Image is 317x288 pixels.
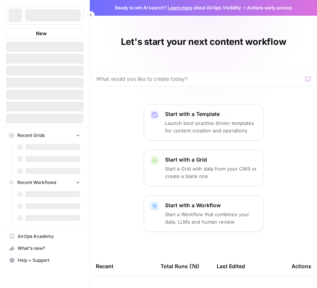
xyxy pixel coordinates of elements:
div: Last Edited [217,256,245,276]
button: What's new? [6,242,83,254]
p: Start a Workflow that combines your data, LLMs and human review [165,211,257,226]
a: Learn more [168,5,192,10]
span: New [36,30,47,37]
a: AirOps Academy [6,230,83,242]
div: Total Runs (7d) [161,256,199,276]
p: Launch best-practice driven templates for content creation and operations [165,119,257,134]
button: Recent Workflows [6,177,83,188]
div: What's new? [6,243,83,254]
div: Actions [292,256,311,276]
span: Recent Grids [17,132,45,139]
span: Ready to win AI search? about AirOps Visibility [115,4,241,11]
button: Start with a GridStart a Grid with data from your CMS or create a blank one [144,150,263,186]
span: Recent Workflows [17,179,56,186]
button: New [6,28,83,39]
span: AirOps Academy [18,233,80,240]
button: Start with a TemplateLaunch best-practice driven templates for content creation and operations [144,104,263,141]
h1: Let's start your next content workflow [121,36,286,48]
button: Recent Grids [6,130,83,141]
p: Start with a Grid [165,156,257,163]
button: Start with a WorkflowStart a Workflow that combines your data, LLMs and human review [144,195,263,232]
p: Start with a Template [165,110,257,118]
p: Start a Grid with data from your CMS or create a blank one [165,165,257,180]
span: Actions early access [247,4,292,11]
button: Help + Support [6,254,83,266]
div: Recent [96,256,149,276]
p: Start with a Workflow [165,202,257,209]
input: What would you like to create today? [96,75,302,83]
span: Help + Support [18,257,80,264]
